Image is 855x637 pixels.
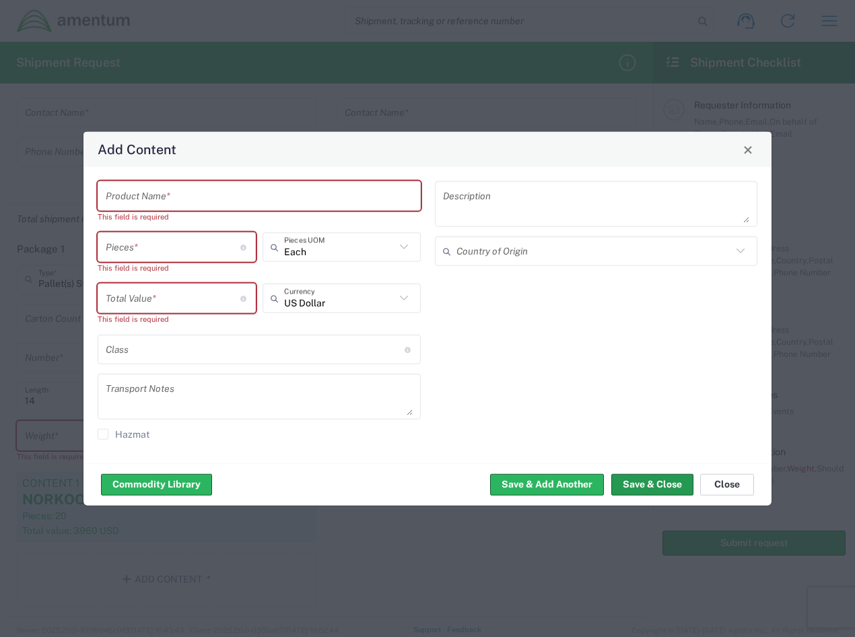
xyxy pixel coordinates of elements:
div: This field is required [98,211,421,223]
button: Commodity Library [101,473,212,495]
h4: Add Content [98,139,176,159]
button: Save & Add Another [490,473,604,495]
label: Hazmat [98,429,149,440]
button: Save & Close [611,473,693,495]
div: This field is required [98,313,256,325]
button: Close [700,473,754,495]
button: Close [739,140,757,159]
div: This field is required [98,262,256,274]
